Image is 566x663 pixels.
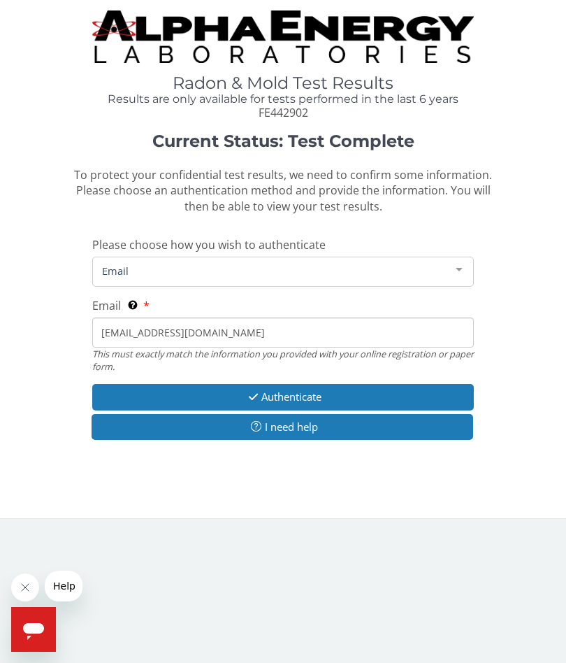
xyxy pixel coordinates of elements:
button: Authenticate [92,384,474,410]
iframe: Close message [11,573,39,601]
span: Email [92,298,121,313]
h4: Results are only available for tests performed in the last 6 years [92,93,474,106]
span: FE442902 [259,105,308,120]
span: Please choose how you wish to authenticate [92,237,326,252]
span: To protect your confidential test results, we need to confirm some information. Please choose an ... [74,167,492,215]
img: TightCrop.jpg [92,10,474,63]
span: Email [99,263,445,278]
div: This must exactly match the information you provided with your online registration or paper form. [92,348,474,373]
iframe: Button to launch messaging window [11,607,56,652]
button: I need help [92,414,473,440]
strong: Current Status: Test Complete [152,131,414,151]
iframe: Message from company [45,571,82,601]
h1: Radon & Mold Test Results [92,74,474,92]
